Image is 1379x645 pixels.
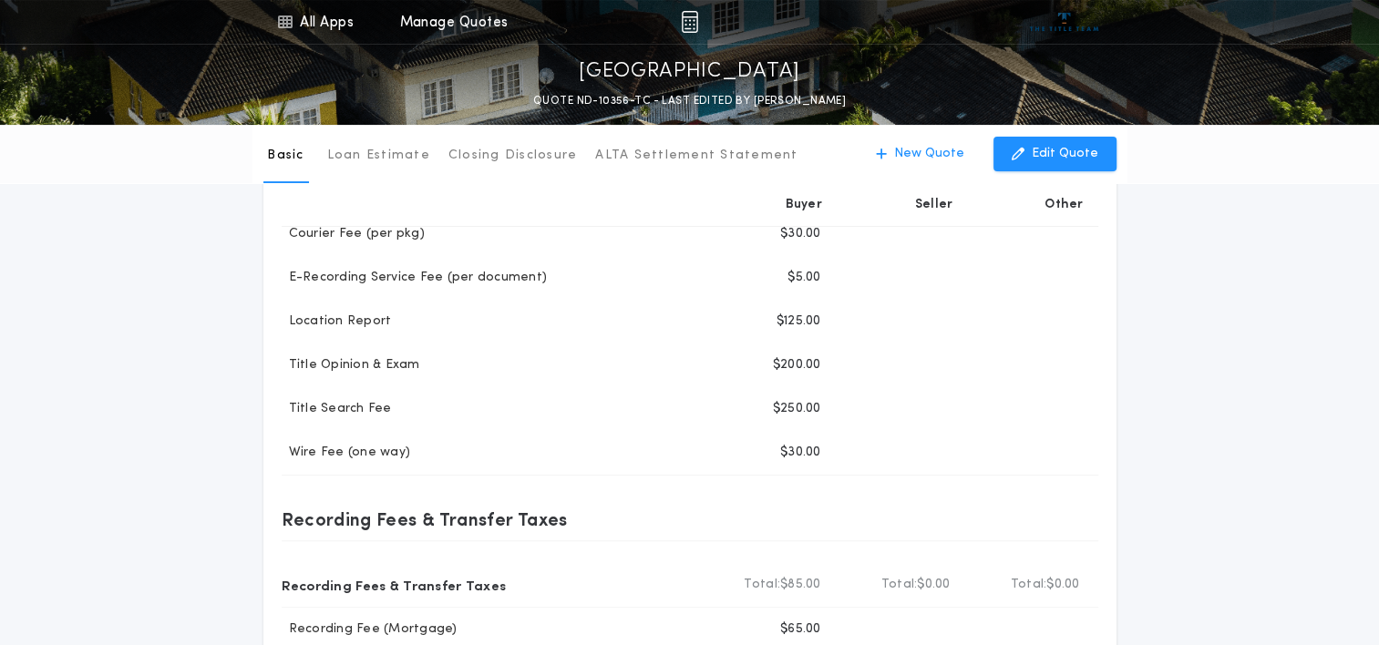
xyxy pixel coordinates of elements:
p: Buyer [786,196,822,214]
p: ALTA Settlement Statement [595,147,798,165]
p: Edit Quote [1032,145,1098,163]
p: $65.00 [780,620,821,639]
b: Total: [744,576,780,594]
p: $200.00 [773,356,821,374]
p: Location Report [282,312,392,331]
p: E-Recording Service Fee (per document) [282,269,548,287]
p: Title Opinion & Exam [282,356,420,374]
p: Recording Fees & Transfer Taxes [282,505,568,534]
p: Recording Fee (Mortgage) [282,620,458,639]
p: Title Search Fee [282,400,392,418]
button: Edit Quote [993,137,1117,171]
p: [GEOGRAPHIC_DATA] [579,57,800,87]
p: New Quote [894,145,964,163]
p: $250.00 [773,400,821,418]
p: QUOTE ND-10356-TC - LAST EDITED BY [PERSON_NAME] [533,92,846,110]
p: Recording Fees & Transfer Taxes [282,570,507,599]
span: $0.00 [917,576,950,594]
p: $30.00 [780,444,821,462]
img: vs-icon [1030,13,1098,31]
p: $125.00 [777,312,821,331]
span: $85.00 [780,576,821,594]
p: Wire Fee (one way) [282,444,411,462]
b: Total: [1011,576,1047,594]
p: Loan Estimate [327,147,430,165]
button: New Quote [858,137,983,171]
p: $30.00 [780,225,821,243]
p: Seller [915,196,953,214]
b: Total: [881,576,918,594]
p: Closing Disclosure [448,147,578,165]
p: Courier Fee (per pkg) [282,225,425,243]
img: img [681,11,698,33]
span: $0.00 [1046,576,1079,594]
p: Basic [267,147,304,165]
p: $5.00 [787,269,820,287]
p: Other [1045,196,1083,214]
